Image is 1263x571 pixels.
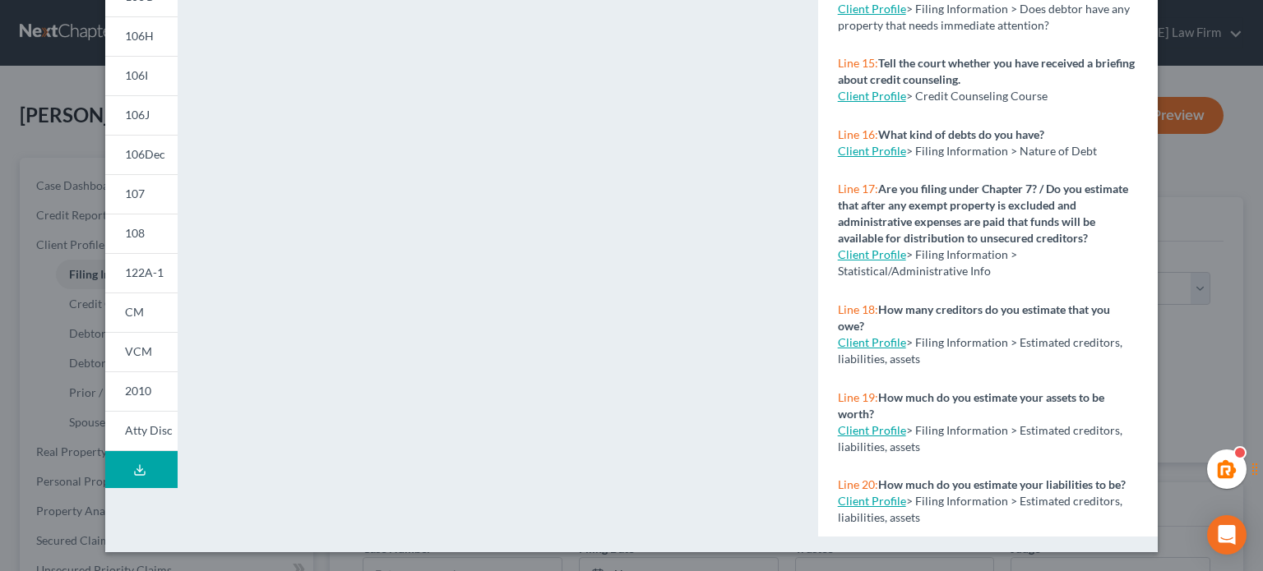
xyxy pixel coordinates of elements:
[838,89,906,103] a: Client Profile
[838,182,1128,245] strong: Are you filing under Chapter 7? / Do you estimate that after any exempt property is excluded and ...
[838,2,906,16] a: Client Profile
[838,335,906,349] a: Client Profile
[838,247,1017,278] span: > Filing Information > Statistical/Administrative Info
[125,344,152,358] span: VCM
[838,335,1122,366] span: > Filing Information > Estimated creditors, liabilities, assets
[125,68,148,82] span: 106I
[1207,515,1247,555] div: Open Intercom Messenger
[125,147,165,161] span: 106Dec
[105,253,178,292] a: 122A-1
[838,56,1135,86] strong: Tell the court whether you have received a briefing about credit counseling.
[105,411,178,451] a: Atty Disc
[838,423,1122,454] span: > Filing Information > Estimated creditors, liabilities, assets
[125,108,150,122] span: 106J
[838,390,1104,421] strong: How much do you estimate your assets to be worth?
[838,302,1110,333] strong: How many creditors do you estimate that you owe?
[906,89,1048,103] span: > Credit Counseling Course
[838,423,906,437] a: Client Profile
[125,186,145,200] span: 107
[838,127,878,141] span: Line 16:
[878,477,1126,491] strong: How much do you estimate your liabilities to be?
[105,174,178,214] a: 107
[125,423,173,437] span: Atty Disc
[105,332,178,371] a: VCM
[105,214,178,253] a: 108
[105,95,178,135] a: 106J
[838,390,878,404] span: Line 19:
[125,29,154,43] span: 106H
[838,144,906,158] a: Client Profile
[906,144,1097,158] span: > Filing Information > Nature of Debt
[105,135,178,174] a: 106Dec
[838,2,1130,32] span: > Filing Information > Does debtor have any property that needs immediate attention?
[105,292,178,332] a: CM
[125,226,145,240] span: 108
[838,56,878,70] span: Line 15:
[838,182,878,196] span: Line 17:
[125,265,164,279] span: 122A-1
[105,56,178,95] a: 106I
[838,477,878,491] span: Line 20:
[125,305,144,319] span: CM
[838,247,906,261] a: Client Profile
[105,371,178,411] a: 2010
[105,16,178,56] a: 106H
[838,494,1122,524] span: > Filing Information > Estimated creditors, liabilities, assets
[838,302,878,316] span: Line 18:
[878,127,1044,141] strong: What kind of debts do you have?
[838,494,906,508] a: Client Profile
[125,384,151,398] span: 2010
